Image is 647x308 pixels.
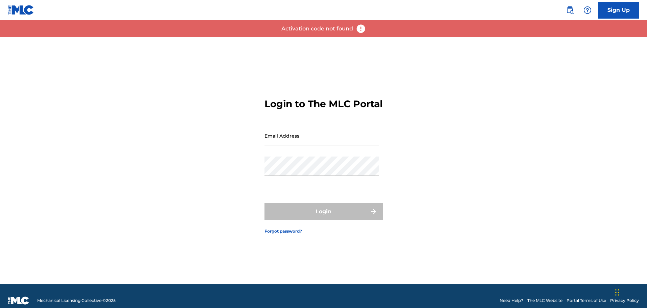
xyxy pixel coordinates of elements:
a: Sign Up [598,2,639,19]
img: logo [8,297,29,305]
div: Help [581,3,594,17]
a: Privacy Policy [610,298,639,304]
a: The MLC Website [527,298,562,304]
iframe: Chat Widget [613,276,647,308]
img: MLC Logo [8,5,34,15]
a: Portal Terms of Use [567,298,606,304]
div: Drag [615,282,619,303]
a: Public Search [563,3,577,17]
h3: Login to The MLC Portal [264,98,383,110]
a: Need Help? [500,298,523,304]
a: Forgot password? [264,228,302,234]
img: help [583,6,592,14]
img: search [566,6,574,14]
span: Mechanical Licensing Collective © 2025 [37,298,116,304]
img: error [356,24,366,34]
p: Activation code not found [281,25,353,33]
